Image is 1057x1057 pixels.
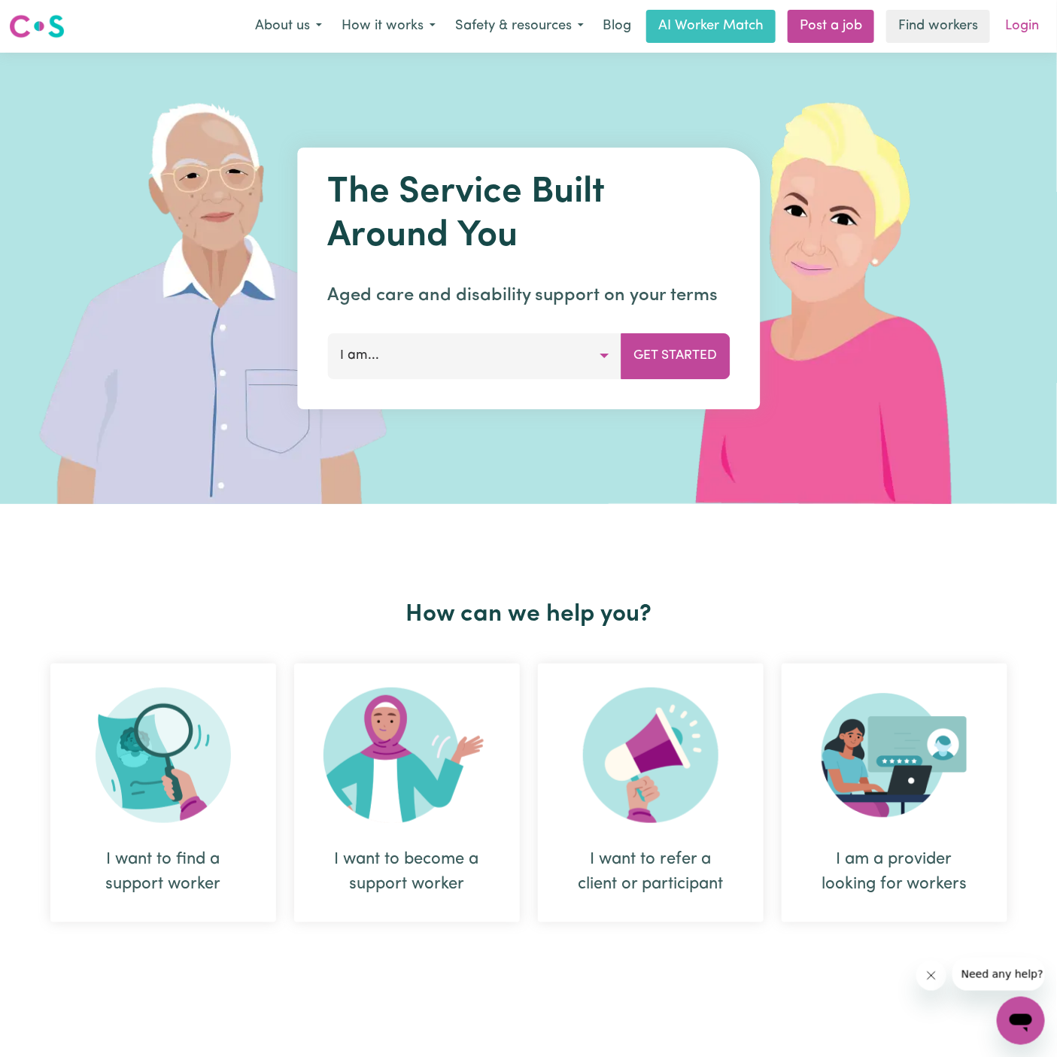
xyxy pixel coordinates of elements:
[323,688,491,823] img: Become Worker
[818,847,971,897] div: I am a provider looking for workers
[646,10,776,43] a: AI Worker Match
[886,10,990,43] a: Find workers
[294,664,520,922] div: I want to become a support worker
[445,11,594,42] button: Safety & resources
[574,847,727,897] div: I want to refer a client or participant
[621,333,730,378] button: Get Started
[332,11,445,42] button: How it works
[538,664,764,922] div: I want to refer a client or participant
[87,847,240,897] div: I want to find a support worker
[594,10,640,43] a: Blog
[788,10,874,43] a: Post a job
[822,688,967,823] img: Provider
[327,172,730,258] h1: The Service Built Around You
[327,333,621,378] button: I am...
[245,11,332,42] button: About us
[96,688,231,823] img: Search
[330,847,484,897] div: I want to become a support worker
[50,664,276,922] div: I want to find a support worker
[41,600,1016,629] h2: How can we help you?
[997,997,1045,1045] iframe: Button to launch messaging window
[9,9,65,44] a: Careseekers logo
[327,282,730,309] p: Aged care and disability support on your terms
[952,958,1045,991] iframe: Message from company
[916,961,946,991] iframe: Close message
[996,10,1048,43] a: Login
[782,664,1007,922] div: I am a provider looking for workers
[9,13,65,40] img: Careseekers logo
[583,688,718,823] img: Refer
